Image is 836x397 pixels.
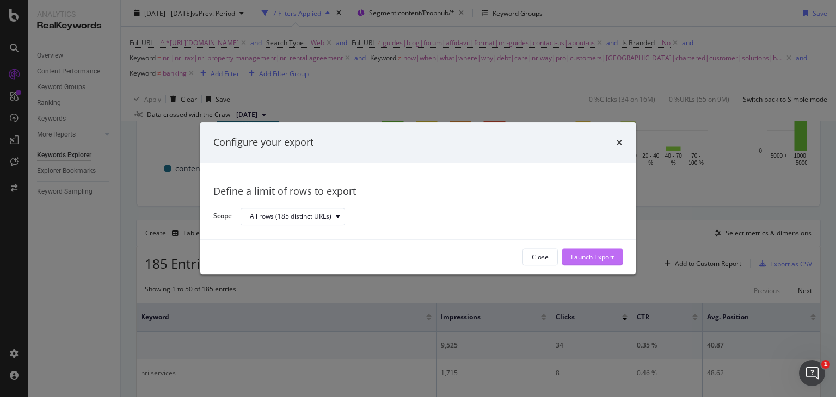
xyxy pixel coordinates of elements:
button: Close [522,249,558,266]
iframe: Intercom live chat [799,360,825,386]
div: Define a limit of rows to export [213,184,623,199]
div: Launch Export [571,252,614,262]
label: Scope [213,212,232,224]
span: 1 [821,360,830,369]
div: All rows (185 distinct URLs) [250,213,331,220]
div: Close [532,252,549,262]
div: Configure your export [213,135,313,150]
div: modal [200,122,636,274]
div: times [616,135,623,150]
button: Launch Export [562,249,623,266]
button: All rows (185 distinct URLs) [241,208,345,225]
